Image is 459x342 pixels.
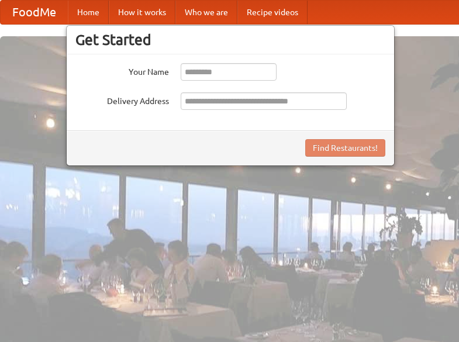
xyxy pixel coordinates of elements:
[109,1,175,24] a: How it works
[68,1,109,24] a: Home
[237,1,308,24] a: Recipe videos
[75,92,169,107] label: Delivery Address
[75,31,385,49] h3: Get Started
[305,139,385,157] button: Find Restaurants!
[1,1,68,24] a: FoodMe
[75,63,169,78] label: Your Name
[175,1,237,24] a: Who we are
